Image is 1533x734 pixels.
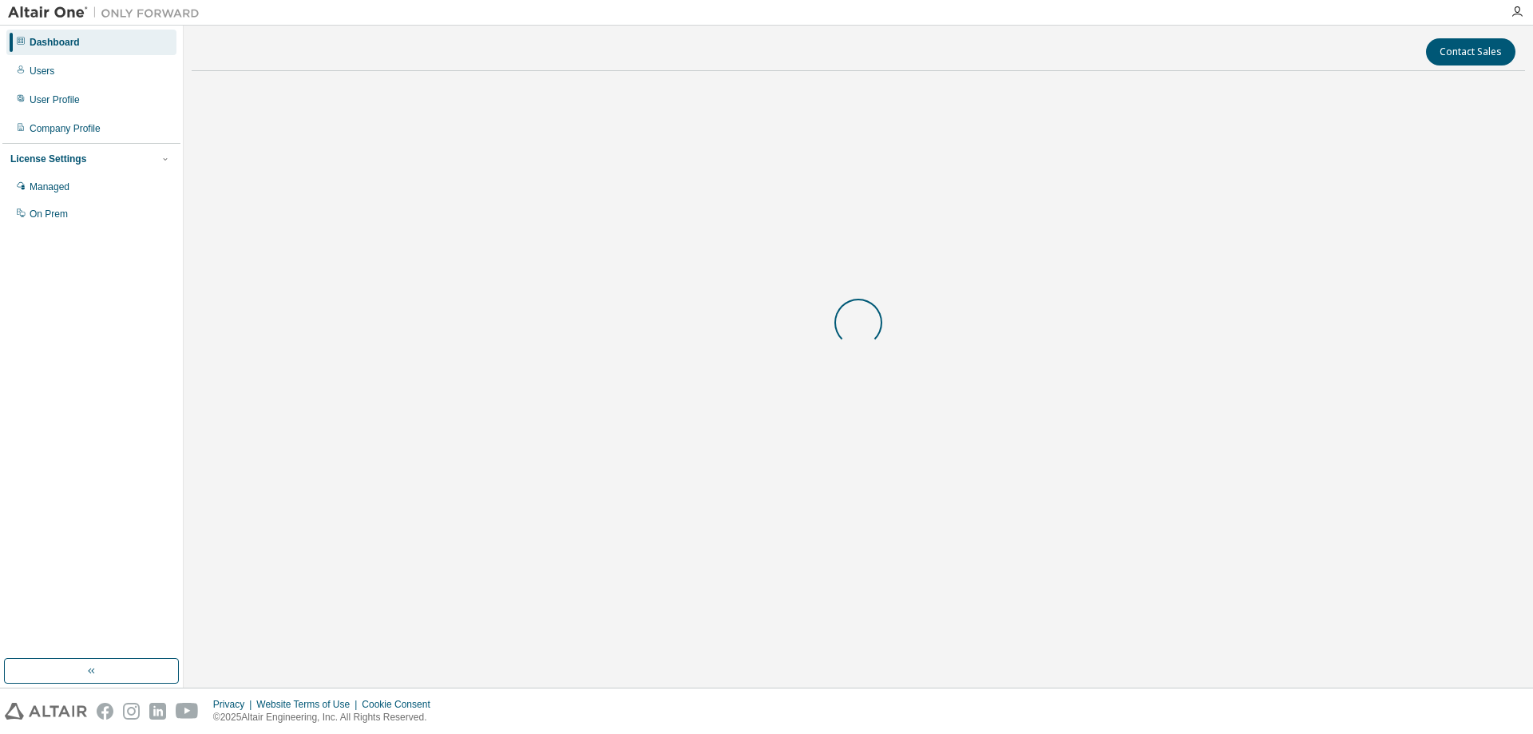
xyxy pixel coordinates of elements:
img: youtube.svg [176,703,199,720]
div: On Prem [30,208,68,220]
div: Privacy [213,698,256,711]
img: altair_logo.svg [5,703,87,720]
div: Company Profile [30,122,101,135]
div: Dashboard [30,36,80,49]
div: Cookie Consent [362,698,439,711]
img: linkedin.svg [149,703,166,720]
div: User Profile [30,93,80,106]
div: Users [30,65,54,77]
div: Website Terms of Use [256,698,362,711]
img: facebook.svg [97,703,113,720]
img: Altair One [8,5,208,21]
img: instagram.svg [123,703,140,720]
button: Contact Sales [1426,38,1515,65]
p: © 2025 Altair Engineering, Inc. All Rights Reserved. [213,711,440,724]
div: License Settings [10,153,86,165]
div: Managed [30,181,69,193]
